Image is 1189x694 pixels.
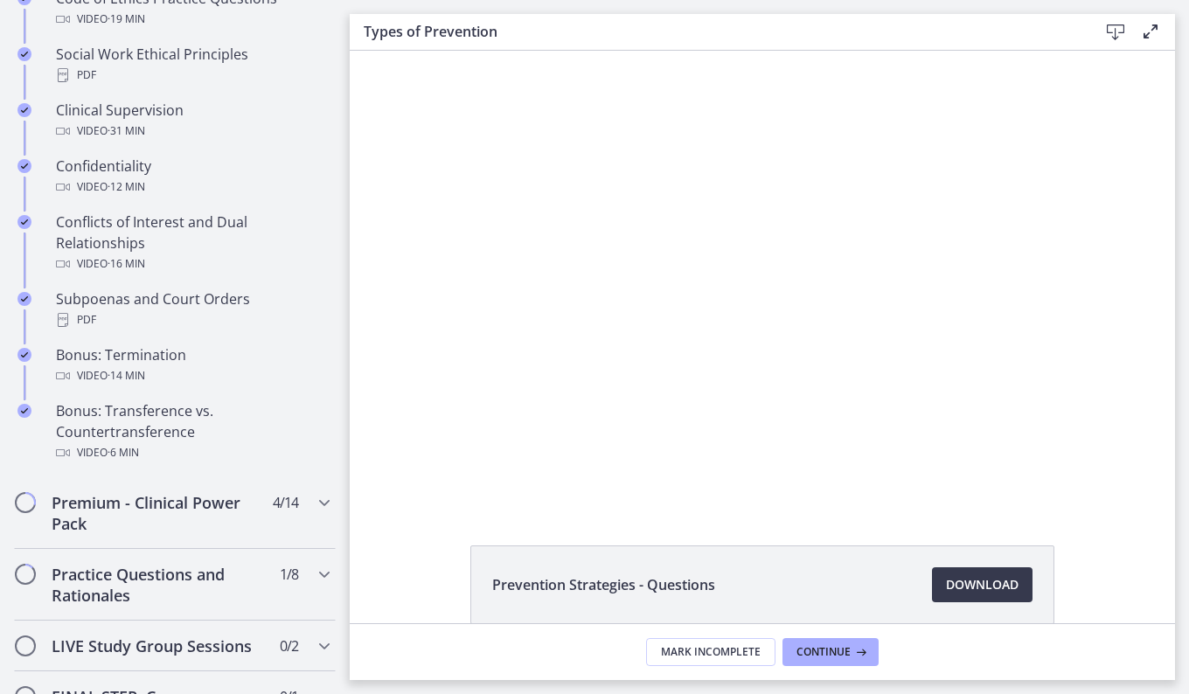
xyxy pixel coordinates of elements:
h2: LIVE Study Group Sessions [52,635,265,656]
button: Continue [782,638,879,666]
i: Completed [17,215,31,229]
i: Completed [17,404,31,418]
span: · 31 min [108,121,145,142]
div: Video [56,442,329,463]
span: · 12 min [108,177,145,198]
h2: Premium - Clinical Power Pack [52,492,265,534]
span: · 14 min [108,365,145,386]
i: Completed [17,348,31,362]
div: Clinical Supervision [56,100,329,142]
div: Bonus: Termination [56,344,329,386]
span: · 6 min [108,442,139,463]
div: Confidentiality [56,156,329,198]
i: Completed [17,103,31,117]
span: Download [946,574,1019,595]
div: Video [56,365,329,386]
div: PDF [56,309,329,330]
div: Video [56,9,329,30]
span: Prevention Strategies - Questions [492,574,715,595]
div: Video [56,121,329,142]
h3: Types of Prevention [364,21,1070,42]
i: Completed [17,159,31,173]
span: 0 / 2 [280,635,298,656]
a: Download [932,567,1033,602]
span: 4 / 14 [273,492,298,513]
div: Social Work Ethical Principles [56,44,329,86]
span: Mark Incomplete [661,645,761,659]
iframe: Video Lesson [350,51,1175,505]
span: · 19 min [108,9,145,30]
div: PDF [56,65,329,86]
div: Video [56,253,329,274]
button: Mark Incomplete [646,638,775,666]
div: Conflicts of Interest and Dual Relationships [56,212,329,274]
span: Continue [796,645,851,659]
span: · 16 min [108,253,145,274]
h2: Practice Questions and Rationales [52,564,265,606]
i: Completed [17,292,31,306]
i: Completed [17,47,31,61]
span: 1 / 8 [280,564,298,585]
div: Bonus: Transference vs. Countertransference [56,400,329,463]
div: Subpoenas and Court Orders [56,288,329,330]
div: Video [56,177,329,198]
